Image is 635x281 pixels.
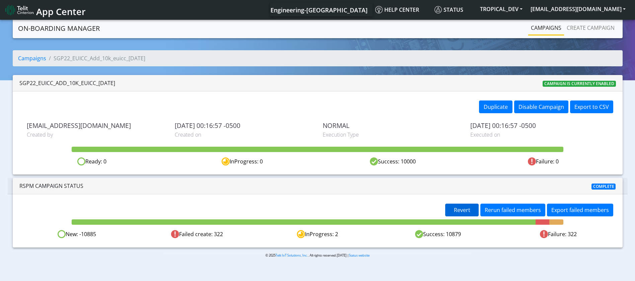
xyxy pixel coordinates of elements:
[476,3,527,15] button: TROPICAL_DEV
[27,131,165,139] span: Created by
[547,204,613,216] button: Export failed members
[479,100,512,113] button: Duplicate
[167,157,317,166] div: InProgress: 0
[375,6,419,13] span: Help center
[137,230,257,238] div: Failed create: 322
[275,253,308,258] a: Telit IoT Solutions, Inc.
[375,6,383,13] img: knowledge.svg
[528,157,536,165] img: fail.svg
[468,157,618,166] div: Failure: 0
[540,230,548,238] img: Failed
[323,131,461,139] span: Execution Type
[528,21,564,34] a: Campaigns
[564,21,617,34] a: Create campaign
[18,55,46,62] a: Campaigns
[434,6,442,13] img: status.svg
[480,204,545,216] button: Rerun failed members
[297,230,305,238] img: In progress
[27,122,165,129] span: [EMAIL_ADDRESS][DOMAIN_NAME]
[5,3,85,17] a: App Center
[318,157,468,166] div: Success: 10000
[46,54,145,62] li: SGP22_EUICC_Add_10k_euicc_[DATE]
[58,230,66,238] img: Ready
[485,206,541,214] span: Rerun failed members
[18,22,100,35] a: On-Boarding Manager
[17,230,137,238] div: New: -10885
[527,3,630,15] button: [EMAIL_ADDRESS][DOMAIN_NAME]
[270,3,367,16] a: Your current platform instance
[13,50,623,72] nav: breadcrumb
[175,122,313,129] span: [DATE] 00:16:57 -0500
[415,230,423,238] img: Success
[171,230,179,238] img: Failed
[19,182,83,190] span: RSPM Campaign Status
[175,131,313,139] span: Created on
[445,204,479,216] button: Revert
[543,81,616,87] span: Campaign is currently enabled
[370,157,378,165] img: success.svg
[77,157,85,165] img: ready.svg
[5,5,33,15] img: logo-telit-cinterion-gw-new.png
[470,122,608,129] span: [DATE] 00:16:57 -0500
[164,253,471,258] p: © 2025 . All rights reserved.[DATE] |
[270,6,368,14] span: Engineering-[GEOGRAPHIC_DATA]
[373,3,432,16] a: Help center
[222,157,230,165] img: in-progress.svg
[570,100,613,113] button: Export to CSV
[591,184,616,190] span: Complete
[470,131,608,139] span: Executed on
[498,230,619,238] div: Failure: 322
[17,157,167,166] div: Ready: 0
[36,5,86,18] span: App Center
[378,230,498,238] div: Success: 10879
[349,253,370,258] a: Status website
[434,6,463,13] span: Status
[19,79,115,87] div: SGP22_EUICC_Add_10k_euicc_[DATE]
[257,230,378,238] div: InProgress: 2
[323,122,461,129] span: NORMAL
[514,100,568,113] button: Disable Campaign
[454,206,470,214] span: Revert
[432,3,476,16] a: Status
